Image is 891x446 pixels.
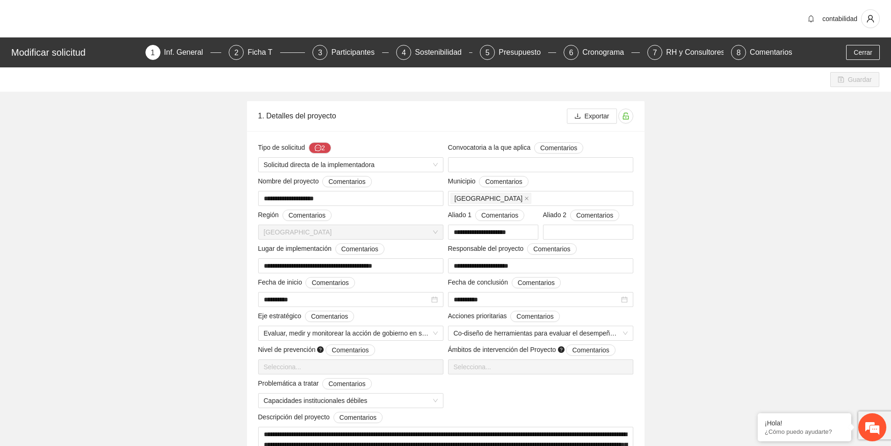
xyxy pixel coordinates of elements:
[258,210,332,221] span: Región
[328,176,365,187] span: Comentarios
[830,72,879,87] button: saveGuardar
[54,125,129,219] span: Estamos en línea.
[151,49,155,57] span: 1
[566,344,615,356] button: Ámbitos de intervención del Proyecto question-circle
[247,45,280,60] div: Ficha T
[283,210,332,221] button: Región
[331,45,382,60] div: Participantes
[322,378,371,389] button: Problemática a tratar
[11,45,140,60] div: Modificar solicitud
[569,49,573,57] span: 6
[647,45,724,60] div: 7RH y Consultores
[322,176,371,187] button: Nombre del proyecto
[564,45,640,60] div: 6Cronograma
[524,196,529,201] span: close
[315,145,321,152] span: message
[570,210,619,221] button: Aliado 2
[258,176,372,187] span: Nombre del proyecto
[804,15,818,22] span: bell
[846,45,880,60] button: Cerrar
[861,9,880,28] button: user
[448,142,584,154] span: Convocatoria a la que aplica
[455,193,523,204] span: [GEOGRAPHIC_DATA]
[574,113,581,120] span: download
[448,311,560,322] span: Acciones prioritarias
[666,45,732,60] div: RH y Consultores
[333,412,383,423] button: Descripción del proyecto
[264,158,438,172] span: Solicitud directa de la implementadora
[258,102,567,129] div: 1. Detalles del proyecto
[305,277,355,288] button: Fecha de inicio
[480,45,556,60] div: 5Presupuesto
[731,45,792,60] div: 8Comentarios
[317,346,324,353] span: question-circle
[264,326,438,340] span: Evaluar, medir y monitorear la acción de gobierno en seguridad y justicia
[653,49,657,57] span: 7
[318,49,322,57] span: 3
[289,210,326,220] span: Comentarios
[765,428,844,435] p: ¿Cómo puedo ayudarte?
[311,311,348,322] span: Comentarios
[258,277,355,288] span: Fecha de inicio
[332,345,369,355] span: Comentarios
[448,176,529,187] span: Municipio
[485,49,490,57] span: 5
[499,45,548,60] div: Presupuesto
[311,278,348,288] span: Comentarios
[264,394,438,408] span: Capacidades institucionales débiles
[481,210,518,220] span: Comentarios
[312,45,389,60] div: 3Participantes
[229,45,305,60] div: 2Ficha T
[402,49,406,57] span: 4
[309,142,331,154] button: Tipo de solicitud
[335,243,384,255] button: Lugar de implementación
[618,109,633,124] button: unlock
[305,311,354,322] button: Eje estratégico
[572,345,609,355] span: Comentarios
[822,15,857,22] span: contabilidad
[567,109,617,124] button: downloadExportar
[448,243,577,255] span: Responsable del proyecto
[479,176,528,187] button: Municipio
[454,326,628,340] span: Co-diseño de herramientas para evaluar el desempeño de la autoridad orientada a resultados
[448,344,616,356] span: Ámbitos de intervención del Proyecto
[326,344,375,356] button: Nivel de prevención question-circle
[540,143,577,153] span: Comentarios
[582,45,631,60] div: Cronograma
[258,311,355,322] span: Eje estratégico
[475,210,524,221] button: Aliado 1
[264,225,438,239] span: Chihuahua
[543,210,620,221] span: Aliado 2
[533,244,570,254] span: Comentarios
[750,45,792,60] div: Comentarios
[585,111,609,121] span: Exportar
[328,379,365,389] span: Comentarios
[534,142,583,154] button: Convocatoria a la que aplica
[258,142,331,154] span: Tipo de solicitud
[510,311,559,322] button: Acciones prioritarias
[396,45,472,60] div: 4Sostenibilidad
[576,210,613,220] span: Comentarios
[854,47,872,58] span: Cerrar
[619,112,633,120] span: unlock
[485,176,522,187] span: Comentarios
[765,419,844,427] div: ¡Hola!
[164,45,211,60] div: Inf. General
[415,45,469,60] div: Sostenibilidad
[341,244,378,254] span: Comentarios
[450,193,532,204] span: Chihuahua
[258,412,383,423] span: Descripción del proyecto
[234,49,239,57] span: 2
[448,210,525,221] span: Aliado 1
[737,49,741,57] span: 8
[516,311,553,322] span: Comentarios
[862,15,879,23] span: user
[448,277,561,288] span: Fecha de conclusión
[5,256,178,288] textarea: Escriba su mensaje y pulse “Intro”
[145,45,222,60] div: 1Inf. General
[258,243,384,255] span: Lugar de implementación
[558,346,565,353] span: question-circle
[49,48,157,60] div: Chatee con nosotros ahora
[258,344,375,356] span: Nivel de prevención
[153,5,176,27] div: Minimizar ventana de chat en vivo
